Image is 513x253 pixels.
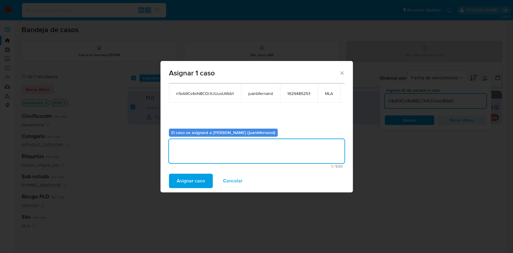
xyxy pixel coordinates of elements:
[177,174,205,187] span: Asignar caso
[339,70,344,75] button: Cerrar ventana
[171,164,343,168] span: Máximo 500 caracteres
[287,91,310,96] span: 1629485253
[169,69,339,77] span: Asignar 1 caso
[171,130,275,136] b: El caso se asignará a [PERSON_NAME] (juanbfernand)
[248,91,273,96] span: juanbfernand
[160,61,353,192] div: assign-modal
[169,174,213,188] button: Asignar caso
[223,174,243,187] span: Cancelar
[215,174,250,188] button: Cancelar
[176,91,234,96] span: n1bA9Cv4xN8COrXJUuxLWbb1
[325,91,333,96] span: MLA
